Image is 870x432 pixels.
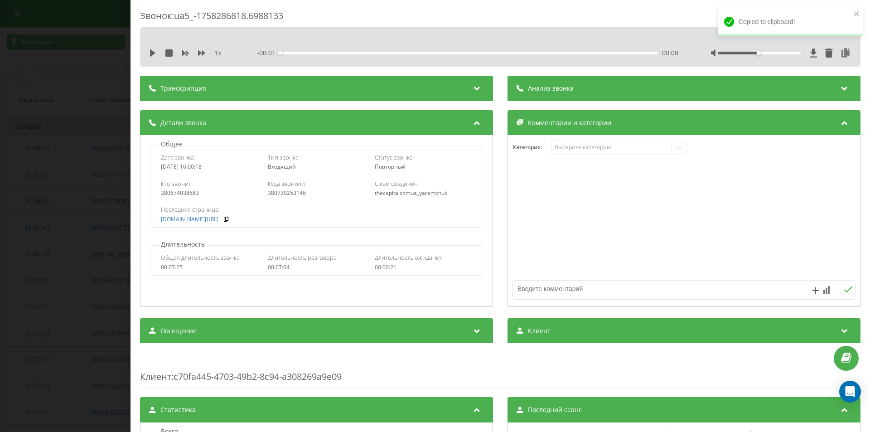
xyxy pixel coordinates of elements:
div: [DATE] 16:00:18 [161,164,258,170]
div: Выберите категорию [555,144,668,151]
span: Последняя страница [161,205,218,214]
span: 1 x [214,49,221,58]
button: close [854,10,860,19]
div: Accessibility label [278,51,282,55]
span: Детали звонка [160,118,206,127]
span: - 00:01 [257,49,280,58]
div: 380739253146 [268,190,365,196]
span: Дата звонка [161,153,194,161]
span: 00:00 [662,49,678,58]
span: Клиент [140,370,171,383]
span: Кто звонил [161,180,192,188]
h4: Категория : [512,144,551,150]
span: Общая длительность звонка [161,253,240,262]
span: Статистика [160,405,196,414]
p: Длительность [159,240,207,249]
div: Звонок : ua5_-1758286818.6988133 [140,10,860,27]
span: Посещение [160,326,197,335]
span: Длительность ожидания [375,253,443,262]
span: Входящий [268,163,296,170]
span: Транскрипция [160,84,206,93]
span: С кем соединен [375,180,418,188]
span: Анализ звонка [528,84,574,93]
div: Copied to clipboard! [718,7,863,36]
p: Общее [159,140,185,149]
div: thecapitalcomua_yaremchuk [375,190,472,196]
div: 380674038683 [161,190,258,196]
span: Комментарии и категории [528,118,611,127]
div: : c70fa445-4703-49b2-8c94-a308269a9e09 [140,352,860,388]
span: Тип звонка [268,153,299,161]
div: 00:07:25 [161,264,258,271]
span: Клиент [528,326,551,335]
div: Accessibility label [757,51,760,55]
div: 00:07:04 [268,264,365,271]
span: Длительность разговора [268,253,337,262]
a: [DOMAIN_NAME][URL] [161,216,218,223]
div: Open Intercom Messenger [839,381,861,403]
span: Статус звонка [375,153,413,161]
span: Куда звонили [268,180,305,188]
div: 00:00:21 [375,264,472,271]
span: Повторный [375,163,406,170]
span: Последний сеанс [528,405,582,414]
